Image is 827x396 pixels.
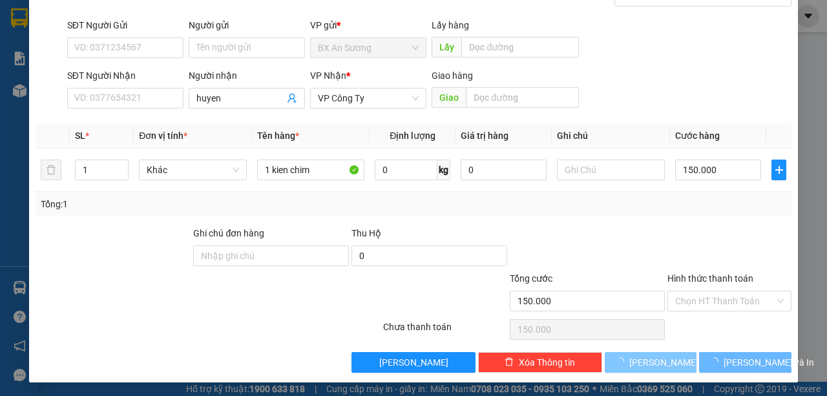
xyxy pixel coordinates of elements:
span: VP Nhận [310,70,346,81]
input: VD: Bàn, Ghế [257,160,365,180]
div: Người gửi [189,18,305,32]
span: Lấy [432,37,461,57]
span: Giao [432,87,466,108]
div: VP gửi [310,18,426,32]
div: SĐT Người Gửi [67,18,183,32]
span: delete [505,357,514,368]
label: Ghi chú đơn hàng [193,228,264,238]
button: [PERSON_NAME] và In [699,352,791,373]
span: Tên hàng [257,130,299,141]
span: Giao hàng [432,70,473,81]
span: kg [437,160,450,180]
button: delete [41,160,61,180]
div: Người nhận [189,68,305,83]
span: Thu Hộ [351,228,381,238]
span: Định lượng [390,130,435,141]
span: Cước hàng [675,130,720,141]
span: Lấy hàng [432,20,469,30]
div: Chưa thanh toán [382,320,508,342]
span: Tổng cước [510,273,552,284]
button: plus [771,160,786,180]
span: SL [75,130,85,141]
span: BX An Sương [318,38,419,57]
input: 0 [461,160,547,180]
button: [PERSON_NAME] [605,352,697,373]
input: Dọc đường [461,37,578,57]
span: loading [709,357,724,366]
input: Ghi Chú [557,160,665,180]
span: [PERSON_NAME] [629,355,698,370]
span: VP Công Ty [318,89,419,108]
button: deleteXóa Thông tin [478,352,602,373]
input: Dọc đường [466,87,578,108]
span: user-add [287,93,297,103]
span: plus [772,165,786,175]
span: Giá trị hàng [461,130,508,141]
span: Khác [147,160,239,180]
span: Đơn vị tính [139,130,187,141]
span: [PERSON_NAME] [379,355,448,370]
span: Xóa Thông tin [519,355,575,370]
div: Tổng: 1 [41,197,320,211]
div: SĐT Người Nhận [67,68,183,83]
button: [PERSON_NAME] [351,352,476,373]
input: Ghi chú đơn hàng [193,245,349,266]
span: loading [615,357,629,366]
span: [PERSON_NAME] và In [724,355,814,370]
label: Hình thức thanh toán [667,273,753,284]
th: Ghi chú [552,123,670,149]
